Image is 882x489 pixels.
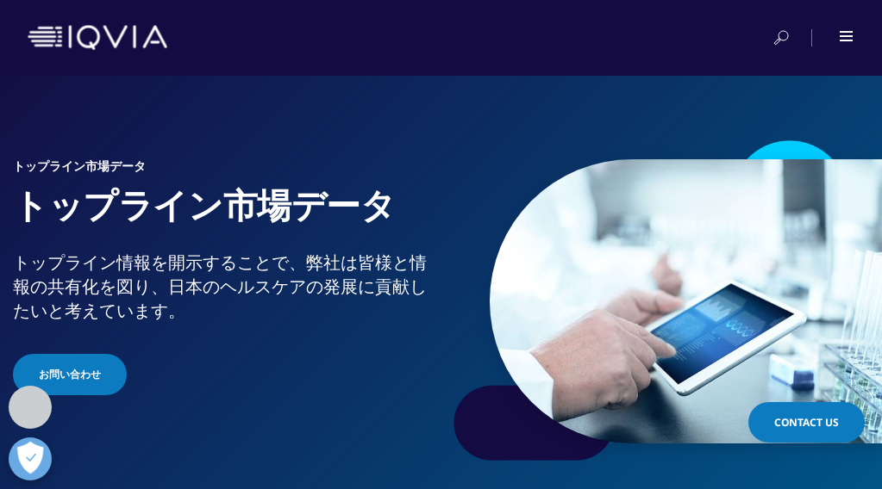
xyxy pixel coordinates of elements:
span: お問い合わせ [39,367,101,382]
a: お問い合わせ [13,354,127,395]
img: 299_analyze-an-experiment-by-tablet.jpg [490,159,882,443]
h6: トップライン市場データ [13,159,442,183]
h1: トップライン市場データ [13,183,442,251]
span: Contact Us [774,415,839,430]
a: Contact Us [748,402,865,443]
button: 優先設定センターを開く [9,437,52,480]
div: トップライン情報を開示することで、弊社は皆様と情報の共有化を図り、日本のヘルスケアの発展に貢献したいと考えています。 [13,251,442,323]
